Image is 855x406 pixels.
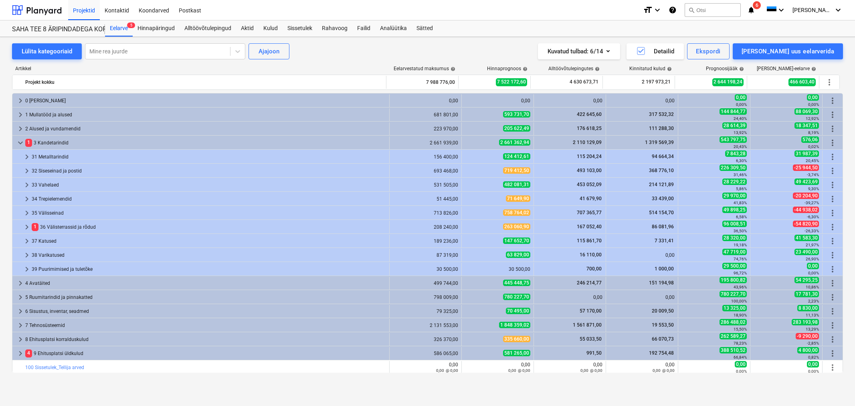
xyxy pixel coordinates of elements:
button: Otsi [685,3,741,17]
span: 57 170,00 [579,308,602,314]
span: 214 121,89 [648,182,675,187]
iframe: Chat Widget [815,367,855,406]
span: 5 [127,22,135,28]
small: 21,97% [806,243,819,247]
span: keyboard_arrow_right [22,180,32,190]
span: 19 553,50 [651,322,675,328]
small: 6,30% [736,158,747,163]
div: Prognoosijääk [706,66,744,71]
span: 1 319 569,39 [644,140,675,145]
button: [PERSON_NAME] uus eelarverida [733,43,843,59]
div: Hinnapäringud [133,20,180,37]
span: 0,00 [735,361,747,367]
i: keyboard_arrow_down [776,5,786,15]
span: 54 295,25 [794,277,819,283]
div: 39 Puurimimised ja tuletõke [32,263,386,276]
small: 66,84% [734,355,747,359]
span: keyboard_arrow_right [22,250,32,260]
small: 18,90% [734,313,747,317]
span: 88 069,30 [794,108,819,115]
div: Hinnaprognoos [487,66,528,71]
span: 33 439,00 [651,196,675,201]
span: 167 052,40 [576,224,602,229]
small: 0,00 @ 0,00 [508,368,530,373]
div: 156 400,00 [393,154,458,160]
span: keyboard_arrow_right [22,264,32,274]
span: 1 848 359,02 [499,322,530,328]
div: Kinnitatud kulud [629,66,672,71]
span: Rohkem tegevusi [828,307,837,316]
div: Alltöövõtulepingutes [548,66,600,71]
span: Rohkem tegevusi [828,222,837,232]
span: 246 214,77 [576,280,602,286]
span: 63 829,00 [506,252,530,258]
span: search [688,7,695,13]
div: 0,00 [609,252,675,258]
small: 9,30% [808,187,819,191]
div: Sissetulek [283,20,317,37]
span: 49 898,25 [722,207,747,213]
small: 0,00% [808,369,819,374]
small: 2,23% [808,299,819,303]
small: 31,46% [734,173,747,177]
div: 87 319,00 [393,252,458,258]
a: Aktid [236,20,259,37]
div: Artikkel [12,66,387,71]
div: Rahavoog [317,20,352,37]
span: 780 227,70 [720,291,747,297]
span: 514 154,70 [648,210,675,215]
span: 368 776,10 [648,168,675,173]
div: 326 370,00 [393,337,458,342]
small: 0,00 @ 0,00 [653,368,675,373]
span: 0,00 [807,263,819,269]
i: notifications [747,5,755,15]
span: 2 661 362,94 [499,139,530,146]
small: 19,18% [734,243,747,247]
span: 263 060,90 [503,223,530,230]
span: keyboard_arrow_right [22,236,32,246]
span: keyboard_arrow_right [16,292,25,302]
div: 7 988 776,00 [390,76,455,89]
div: Kuvatud tulbad : 6/14 [548,46,610,57]
span: 6 [753,1,761,9]
small: 0,02% [808,144,819,149]
div: 586 065,00 [393,351,458,356]
span: 71 649,90 [506,195,530,202]
span: keyboard_arrow_right [16,321,25,330]
div: 34 Trepielemendid [32,193,386,205]
div: 2 Alused ja vundamendid [25,122,386,135]
span: 445 448,75 [503,280,530,286]
div: 1 Mullatööd ja alused [25,108,386,121]
span: 4 [25,349,32,357]
div: 79 325,00 [393,309,458,314]
div: 3 Kandetarindid [25,136,386,149]
small: -39,27% [804,201,819,205]
span: 286 488,02 [720,319,747,325]
small: -3,74% [807,173,819,177]
span: keyboard_arrow_right [16,110,25,120]
span: 8 830,00 [797,305,819,311]
small: -26,33% [804,229,819,233]
span: Rohkem tegevusi [828,264,837,274]
span: 55 033,50 [579,336,602,342]
span: help [521,67,528,71]
span: 1 [32,223,38,231]
span: 7 331,41 [654,238,675,244]
div: Ajajoon [259,46,279,57]
span: Rohkem tegevusi [828,180,837,190]
button: Detailid [627,43,684,59]
small: 20,43% [734,144,747,149]
span: Rohkem tegevusi [828,236,837,246]
div: 2 661 939,00 [393,140,458,146]
span: Rohkem tegevusi [828,278,837,288]
span: 2 644 198,24 [712,78,744,86]
span: -9 290,00 [796,333,819,339]
small: 5,86% [736,187,747,191]
small: 6,58% [736,215,747,219]
i: keyboard_arrow_down [653,5,662,15]
span: Rohkem tegevusi [828,124,837,134]
span: 144 844,77 [720,108,747,115]
div: 0,00 [465,98,530,104]
div: 0,00 [609,98,675,104]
